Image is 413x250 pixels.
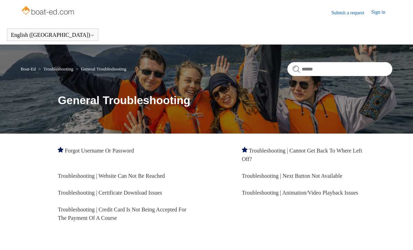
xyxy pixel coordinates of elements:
a: General Troubleshooting [81,66,126,72]
li: Troubleshooting [37,66,75,72]
a: Troubleshooting | Cannot Get Back To Where Left Off? [242,148,362,162]
a: Troubleshooting | Next Button Not Available [242,173,342,179]
a: Sign in [371,8,392,17]
button: English ([GEOGRAPHIC_DATA]) [11,32,94,38]
svg: Promoted article [58,147,63,153]
img: Boat-Ed Help Center home page [21,4,76,18]
a: Troubleshooting | Credit Card Is Not Being Accepted For The Payment Of A Course [58,207,186,221]
a: Troubleshooting | Certificate Download Issues [58,190,162,196]
a: Submit a request [331,9,371,16]
li: General Troubleshooting [75,66,126,72]
a: Boat-Ed [21,66,36,72]
input: Search [287,62,392,76]
a: Troubleshooting | Animation/Video Playback Issues [242,190,358,196]
svg: Promoted article [242,147,247,153]
a: Troubleshooting | Website Can Not Be Reached [58,173,165,179]
li: Boat-Ed [21,66,37,72]
h1: General Troubleshooting [58,92,392,109]
a: Forgot Username Or Password [65,148,134,154]
a: Troubleshooting [43,66,73,72]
